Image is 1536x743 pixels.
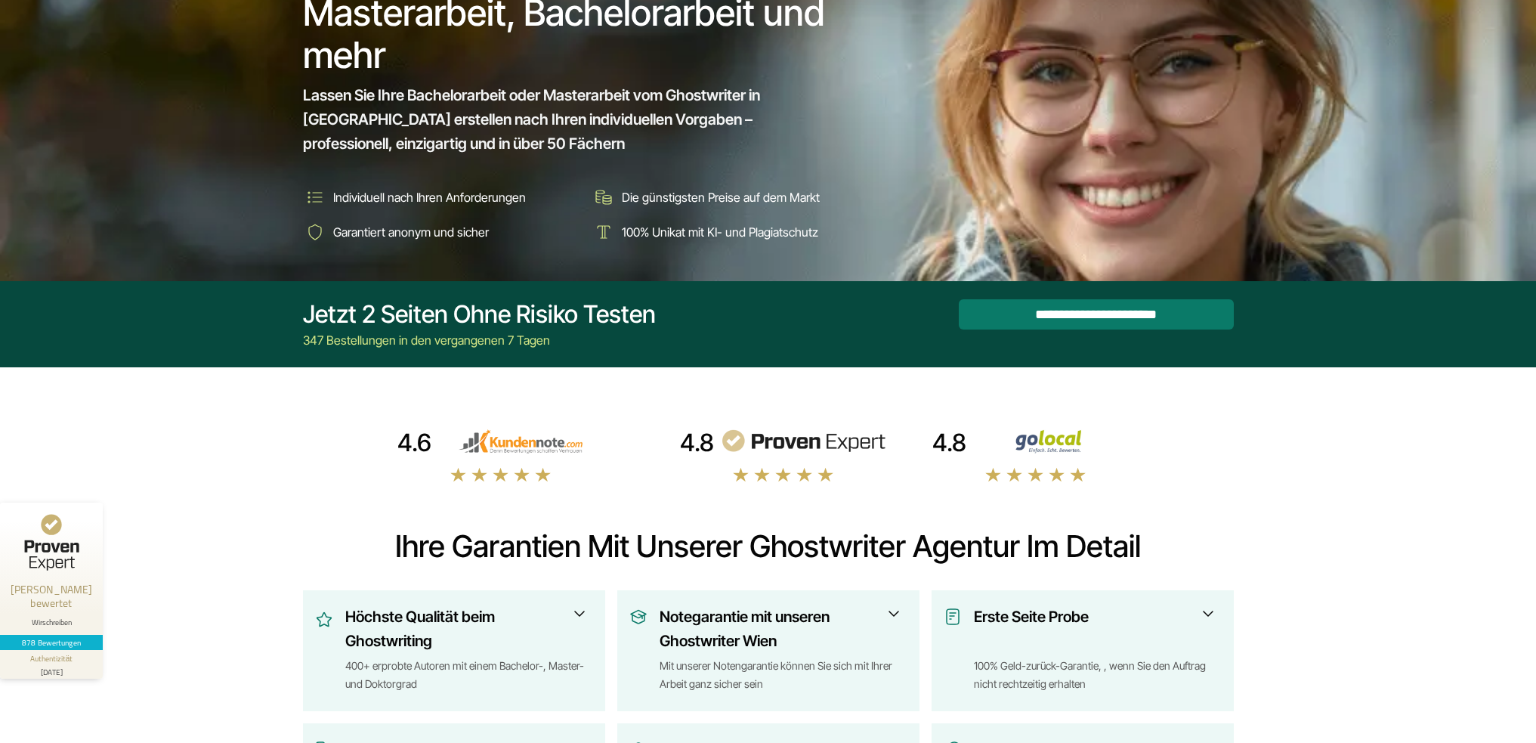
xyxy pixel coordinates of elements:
div: [DATE] [6,664,97,676]
div: 347 Bestellungen in den vergangenen 7 Tagen [303,331,656,349]
img: provenexpert reviews [720,429,886,454]
div: 100% Geld-zurück-Garantie, , wenn Sie den Auftrag nicht rechtzeitig erhalten [974,657,1222,693]
span: Lassen Sie Ihre Bachelorarbeit oder Masterarbeit vom Ghostwriter in [GEOGRAPHIC_DATA] erstellen n... [303,83,842,156]
img: stars [732,466,835,483]
h3: Notegarantie mit unseren Ghostwriter Wien [660,605,898,653]
div: Wirschreiben [6,618,97,627]
div: 4.8 [680,428,714,458]
img: kundennote [437,429,604,454]
img: Die günstigsten Preise auf dem Markt [592,185,616,209]
img: stars [450,466,552,483]
h3: Erste Seite Probe [974,605,1212,653]
img: Notegarantie mit unseren Ghostwriter Wien [629,608,647,626]
div: Authentizität [30,653,73,664]
div: 400+ erprobte Autoren mit einem Bachelor-, Master- und Doktorgrad [345,657,593,693]
h2: Ihre Garantien mit unserer Ghostwriter Agentur im Detail [303,528,1234,565]
img: Erste Seite Probe [944,608,962,626]
li: 100% Unikat mit KI- und Plagiatschutz [592,220,870,244]
div: Mit unserer Notengarantie können Sie sich mit Ihrer Arbeit ganz sicher sein [660,657,907,693]
li: Die günstigsten Preise auf dem Markt [592,185,870,209]
div: Jetzt 2 Seiten ohne Risiko testen [303,299,656,330]
img: stars [984,466,1087,483]
img: Garantiert anonym und sicher [303,220,327,244]
img: Individuell nach Ihren Anforderungen [303,185,327,209]
h3: Höchste Qualität beim Ghostwriting [345,605,583,653]
img: Höchste Qualität beim Ghostwriting [315,608,333,632]
div: 4.6 [397,428,431,458]
div: 4.8 [932,428,966,458]
img: 100% Unikat mit KI- und Plagiatschutz [592,220,616,244]
li: Individuell nach Ihren Anforderungen [303,185,581,209]
img: Wirschreiben Bewertungen [972,429,1139,454]
li: Garantiert anonym und sicher [303,220,581,244]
